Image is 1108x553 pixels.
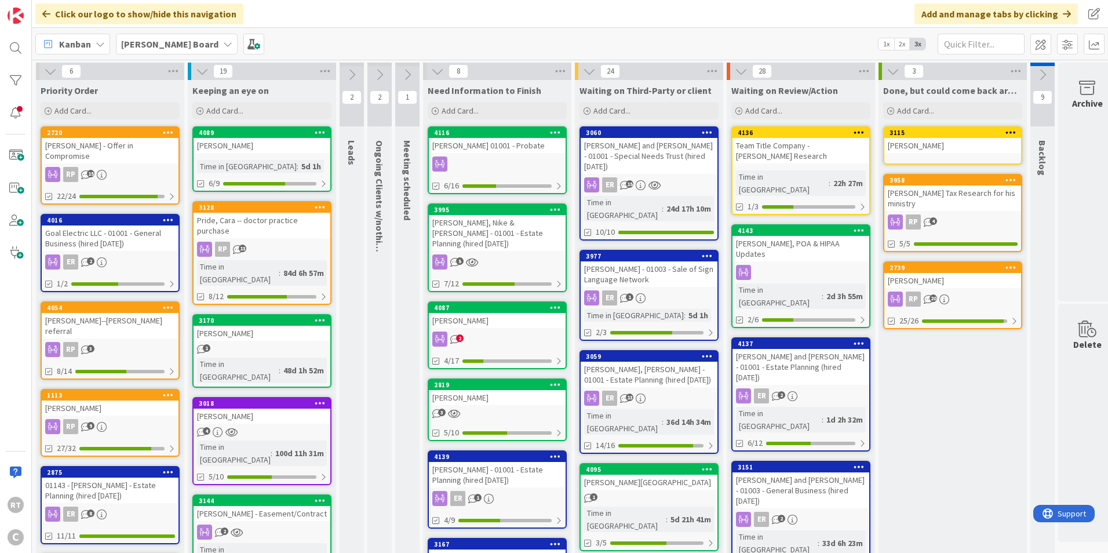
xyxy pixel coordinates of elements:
[830,177,866,190] div: 22h 27m
[778,515,785,522] span: 2
[884,273,1021,288] div: [PERSON_NAME]
[429,205,566,215] div: 3995
[61,64,81,78] span: 6
[906,292,921,307] div: RP
[42,342,178,357] div: RP
[429,128,566,138] div: 4116
[374,140,385,273] span: Ongoing Clients w/nothing ATM
[579,85,712,96] span: Waiting on Third-Party or client
[192,85,269,96] span: Keeping an eye on
[428,301,567,369] a: 4087[PERSON_NAME]4/17
[581,261,717,287] div: [PERSON_NAME] - 01003 - Sale of Sign Language Network
[752,64,772,78] span: 28
[819,537,866,550] div: 33d 6h 23m
[442,105,479,116] span: Add Card...
[221,527,228,535] span: 2
[666,513,668,526] span: :
[894,38,910,50] span: 2x
[280,364,327,377] div: 48d 1h 52m
[602,290,617,305] div: ER
[429,390,566,405] div: [PERSON_NAME]
[346,140,358,165] span: Leads
[429,215,566,251] div: [PERSON_NAME], Nike & [PERSON_NAME] - 01001 - Estate Planning (hired [DATE])
[434,540,566,548] div: 3167
[1073,337,1102,351] div: Delete
[822,413,823,426] span: :
[47,468,178,476] div: 2875
[199,203,330,212] div: 3128
[279,364,280,377] span: :
[732,138,869,163] div: Team Title Company - [PERSON_NAME] Research
[754,388,769,403] div: ER
[57,365,72,377] span: 8/14
[444,180,459,192] span: 6/16
[429,539,566,550] div: 3167
[8,529,24,545] div: C
[47,216,178,224] div: 4016
[738,129,869,137] div: 4136
[1072,96,1103,110] div: Archive
[429,138,566,153] div: [PERSON_NAME] 01001 - Probate
[35,3,243,24] div: Click our logo to show/hide this navigation
[444,514,455,526] span: 4/9
[192,314,331,388] a: 3170[PERSON_NAME]Time in [GEOGRAPHIC_DATA]:48d 1h 52m
[1033,90,1052,104] span: 9
[209,177,220,190] span: 6/9
[584,309,684,322] div: Time in [GEOGRAPHIC_DATA]
[194,242,330,257] div: RP
[581,251,717,261] div: 3977
[199,129,330,137] div: 4089
[41,466,180,544] a: 287501143 - [PERSON_NAME] - Estate Planning (hired [DATE])ER11/11
[596,439,615,452] span: 14/16
[662,416,664,428] span: :
[748,437,763,449] span: 6/12
[581,362,717,387] div: [PERSON_NAME], [PERSON_NAME] - 01001 - Estate Planning (hired [DATE])
[883,261,1022,329] a: 2739[PERSON_NAME]RP25/26
[732,512,869,527] div: ER
[63,342,78,357] div: RP
[429,380,566,405] div: 2819[PERSON_NAME]
[732,472,869,508] div: [PERSON_NAME] and [PERSON_NAME] - 01003 - General Business (hired [DATE])
[42,467,178,503] div: 287501143 - [PERSON_NAME] - Estate Planning (hired [DATE])
[884,175,1021,185] div: 3958
[42,138,178,163] div: [PERSON_NAME] - Offer in Compromise
[731,337,870,452] a: 4137[PERSON_NAME] and [PERSON_NAME] - 01001 - Estate Planning (hired [DATE])ERTime in [GEOGRAPHIC...
[209,290,224,303] span: 8/12
[41,214,180,292] a: 4016Goal Electric LLC - 01001 - General Business (hired [DATE])ER1/2
[732,462,869,472] div: 3151
[194,315,330,326] div: 3170
[209,471,224,483] span: 5/10
[732,225,869,261] div: 4143[PERSON_NAME], POA & HIPAA Updates
[754,512,769,527] div: ER
[428,450,567,529] a: 4139[PERSON_NAME] - 01001 - Estate Planning (hired [DATE])ER4/9
[626,293,633,301] span: 1
[429,303,566,328] div: 4087[PERSON_NAME]
[428,379,567,441] a: 2819[PERSON_NAME]5/10
[194,202,330,238] div: 3128Pride, Cara -- doctor practice purchase
[930,217,937,225] span: 4
[47,129,178,137] div: 2720
[199,399,330,408] div: 3018
[87,170,94,177] span: 15
[778,391,785,399] span: 2
[42,419,178,434] div: RP
[884,128,1021,153] div: 3115[PERSON_NAME]
[579,463,719,551] a: 4095[PERSON_NAME][GEOGRAPHIC_DATA]Time in [GEOGRAPHIC_DATA]:5d 21h 41m3/5
[930,294,937,302] span: 20
[456,334,464,342] span: 2
[883,126,1022,165] a: 3115[PERSON_NAME]
[450,491,465,506] div: ER
[474,494,482,501] span: 1
[581,464,717,490] div: 4095[PERSON_NAME][GEOGRAPHIC_DATA]
[748,314,759,326] span: 2/6
[904,64,924,78] span: 3
[884,292,1021,307] div: RP
[87,510,94,517] span: 8
[41,389,180,457] a: 1113[PERSON_NAME]RP27/32
[581,128,717,138] div: 3060
[199,316,330,325] div: 3170
[938,34,1025,54] input: Quick Filter...
[192,126,331,192] a: 4089[PERSON_NAME]Time in [GEOGRAPHIC_DATA]:5d 1h6/9
[194,138,330,153] div: [PERSON_NAME]
[581,290,717,305] div: ER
